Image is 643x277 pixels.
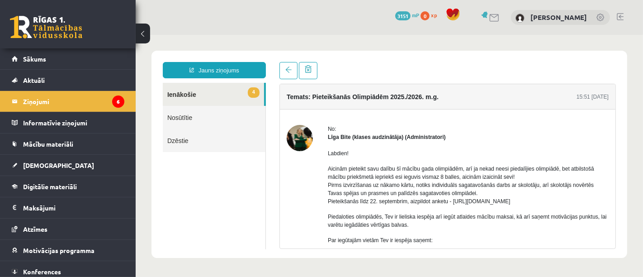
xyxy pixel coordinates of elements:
[12,219,124,239] a: Atzīmes
[23,161,94,169] span: [DEMOGRAPHIC_DATA]
[192,130,473,171] p: Aicinām pieteikt savu dalību šī mācību gada olimpiādēm, arī ja nekad neesi piedalījies olimpiādē,...
[23,76,45,84] span: Aktuāli
[12,155,124,176] a: [DEMOGRAPHIC_DATA]
[192,115,473,123] p: Labdien!
[151,90,177,116] img: Līga Bite (klases audzinātāja)
[27,94,130,117] a: Dzēstie
[12,134,124,154] a: Mācību materiāli
[421,11,441,19] a: 0 xp
[12,176,124,197] a: Digitālie materiāli
[23,112,124,133] legend: Informatīvie ziņojumi
[23,91,124,112] legend: Ziņojumi
[27,27,130,43] a: Jauns ziņojums
[12,91,124,112] a: Ziņojumi6
[441,58,473,66] div: 15:51 [DATE]
[23,246,95,254] span: Motivācijas programma
[112,53,124,63] span: 4
[530,13,587,22] a: [PERSON_NAME]
[421,11,430,20] span: 0
[23,140,73,148] span: Mācību materiāli
[192,90,473,98] div: No:
[23,55,46,63] span: Sākums
[12,48,124,69] a: Sākums
[10,16,82,38] a: Rīgas 1. Tālmācības vidusskola
[12,197,124,218] a: Maksājumi
[112,96,124,108] i: 6
[27,48,128,71] a: 4Ienākošie
[192,178,473,194] p: Piedaloties olimpiādēs, Tev ir lieliska iespēja arī iegūt atlaides mācību maksai, kā arī saņemt m...
[515,14,525,23] img: Kārlis Gusts
[412,11,419,19] span: mP
[431,11,437,19] span: xp
[12,70,124,91] a: Aktuāli
[192,201,473,210] p: Par iegūtajām vietām Tev ir iespēja saņemt:
[12,112,124,133] a: Informatīvie ziņojumi
[23,267,61,276] span: Konferences
[23,182,77,191] span: Digitālie materiāli
[23,197,124,218] legend: Maksājumi
[151,58,303,66] h4: Temats: Pieteikšanās Olimpiādēm 2025./2026. m.g.
[23,225,47,233] span: Atzīmes
[192,99,310,105] strong: Līga Bite (klases audzinātāja) (Administratori)
[395,11,411,20] span: 3151
[395,11,419,19] a: 3151 mP
[27,71,130,94] a: Nosūtītie
[12,240,124,261] a: Motivācijas programma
